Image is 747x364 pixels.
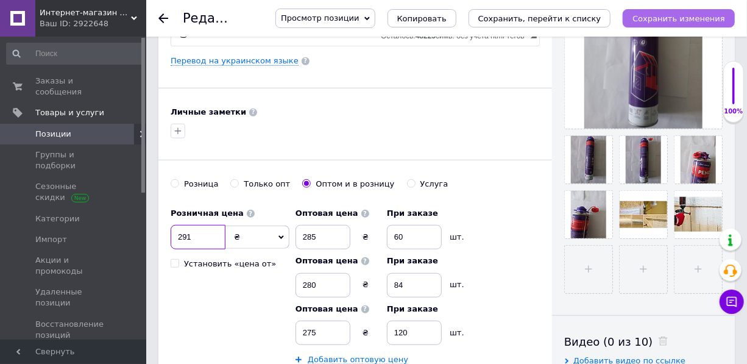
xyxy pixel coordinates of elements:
[35,287,113,309] span: Удаленные позиции
[724,107,743,116] div: 100%
[35,234,67,245] span: Импорт
[564,335,653,348] span: Видео (0 из 10)
[171,107,246,116] b: Личные заметки
[234,232,240,241] span: ₴
[469,9,611,27] button: Сохранить, перейти к списку
[350,279,381,290] div: ₴
[296,209,358,218] b: Оптовая цена
[623,9,735,27] button: Сохранить изменения
[35,149,113,171] span: Группы и подборки
[387,321,442,345] input: 0
[37,145,331,170] li: Спеціальний спреє-аплікатор дозволяє вибрати вертикальний або горизонтальний спосіб напилення при...
[632,14,725,23] i: Сохранить изменения
[37,107,331,120] li: Піна має чудові звуко- та теплоізоляційні властивості.
[387,255,472,266] label: При заказе
[420,179,448,190] div: Услуга
[387,273,442,298] input: 0
[35,213,80,224] span: Категории
[296,256,358,265] b: Оптовая цена
[350,327,381,338] div: ₴
[387,208,472,219] label: При заказе
[40,18,146,29] div: Ваш ID: 2922648
[397,14,447,23] span: Копировать
[35,107,104,118] span: Товары и услуги
[478,14,601,23] i: Сохранить, перейти к списку
[40,7,131,18] span: Интернет-магазин материалов г.Днепр
[296,225,350,249] input: 0
[171,56,299,66] a: Перевод на украинском языке
[720,290,744,314] button: Чат с покупателем
[184,259,276,269] div: Установить «цена от»
[442,279,472,290] div: шт.
[387,304,472,315] label: При заказе
[350,232,381,243] div: ₴
[442,327,472,338] div: шт.
[35,76,113,98] span: Заказы и сообщения
[244,179,290,190] div: Только опт
[35,319,113,341] span: Восстановление позиций
[12,12,356,76] p: Якісна напилювана ізоляційна піна зі спеціальною насадкою для утеплення стін, стель, резервуарів,...
[316,179,394,190] div: Оптом и в розницу
[171,209,244,218] b: Розничная цена
[35,255,113,277] span: Акции и промокоды
[387,225,442,249] input: 0
[184,179,218,190] div: Розница
[296,304,358,313] b: Оптовая цена
[171,225,225,249] input: 0
[723,61,744,123] div: 100% Качество заполнения
[158,13,168,23] div: Вернуться назад
[442,232,472,243] div: шт.
[37,120,331,145] li: Відмінна адгезія до бетонних, дерев’яних, штукатурних, кам’яних і металевих поверхонь, ПВХ, поліс...
[281,13,359,23] span: Просмотр позиции
[35,129,71,140] span: Позиции
[12,88,356,94] h6: ПЕРЕВАГИ
[388,9,456,27] button: Копировать
[296,321,350,345] input: 0
[296,273,350,298] input: 0
[35,181,113,203] span: Сезонные скидки
[6,43,143,65] input: Поиск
